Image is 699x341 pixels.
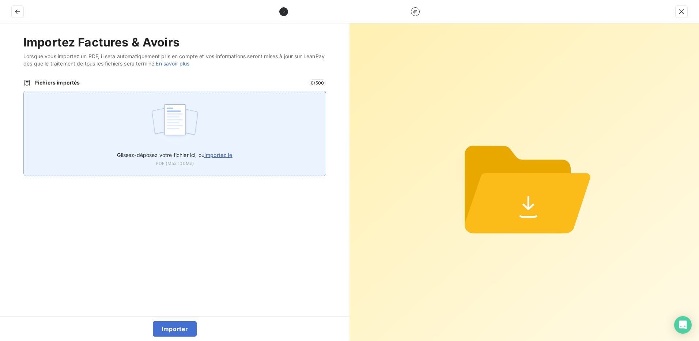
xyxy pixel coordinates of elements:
[156,60,189,67] a: En savoir plus
[204,152,233,158] span: importez le
[153,321,197,337] button: Importer
[151,100,199,147] img: illustration
[23,35,326,50] h2: Importez Factures & Avoirs
[309,79,326,86] span: 0 / 500
[156,160,194,167] span: PDF (Max 100Mo)
[674,316,692,334] div: Open Intercom Messenger
[23,53,326,67] span: Lorsque vous importez un PDF, il sera automatiquement pris en compte et vos informations seront m...
[35,79,304,86] span: Fichiers importés
[117,152,232,158] span: Glissez-déposez votre fichier ici, ou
